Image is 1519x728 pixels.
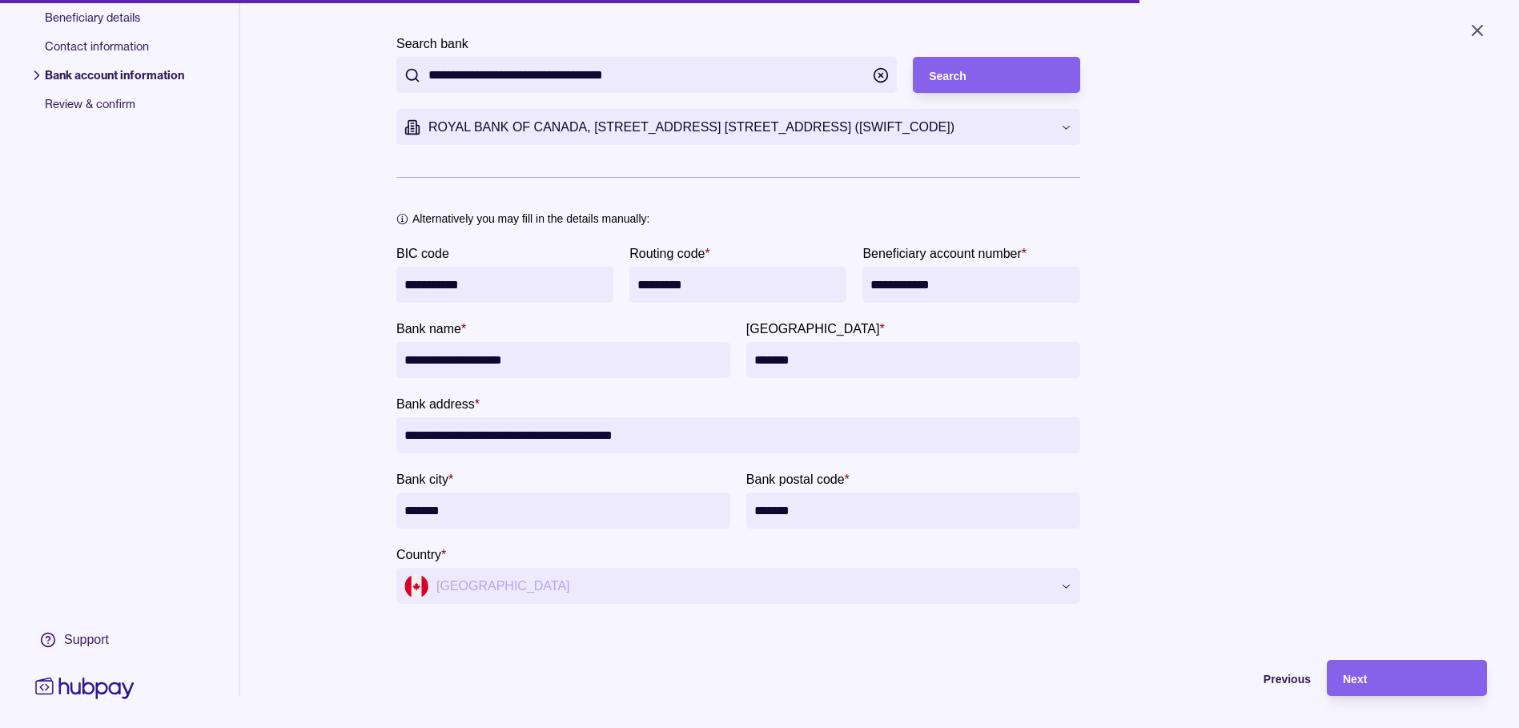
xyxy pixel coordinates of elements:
input: Bank address [404,417,1072,453]
input: Beneficiary account number [870,267,1071,303]
label: Bank postal code [746,469,850,489]
label: Country [396,545,446,564]
p: [GEOGRAPHIC_DATA] [746,322,880,336]
input: Bank city [404,493,722,529]
p: Search bank [396,37,468,50]
p: Country [396,548,441,561]
span: Search [929,70,966,82]
input: bankName [404,342,722,378]
p: Bank city [396,473,448,486]
input: Bank province [754,342,1072,378]
a: Support [32,623,138,657]
p: Routing code [629,247,705,260]
label: Routing code [629,243,710,263]
p: Bank name [396,322,461,336]
button: Close [1449,13,1506,48]
label: Bank address [396,394,480,413]
span: Previous [1264,673,1311,686]
button: Previous [1151,660,1311,696]
p: Beneficiary account number [862,247,1021,260]
label: Search bank [396,34,468,53]
span: Next [1343,673,1367,686]
label: Beneficiary account number [862,243,1027,263]
label: Bank province [746,319,885,338]
p: BIC code [396,247,449,260]
button: Next [1327,660,1487,696]
p: Alternatively you may fill in the details manually: [412,210,649,227]
span: Bank account information [45,67,184,96]
label: Bank city [396,469,453,489]
span: Review & confirm [45,96,184,125]
div: Support [64,631,109,649]
input: Search bank [428,57,865,93]
span: Beneficiary details [45,10,184,38]
input: Routing code [637,267,838,303]
label: BIC code [396,243,449,263]
p: Bank postal code [746,473,845,486]
input: Bank postal code [754,493,1072,529]
label: Bank name [396,319,466,338]
span: Contact information [45,38,184,67]
button: Search [913,57,1079,93]
input: BIC code [404,267,605,303]
p: Bank address [396,397,475,411]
